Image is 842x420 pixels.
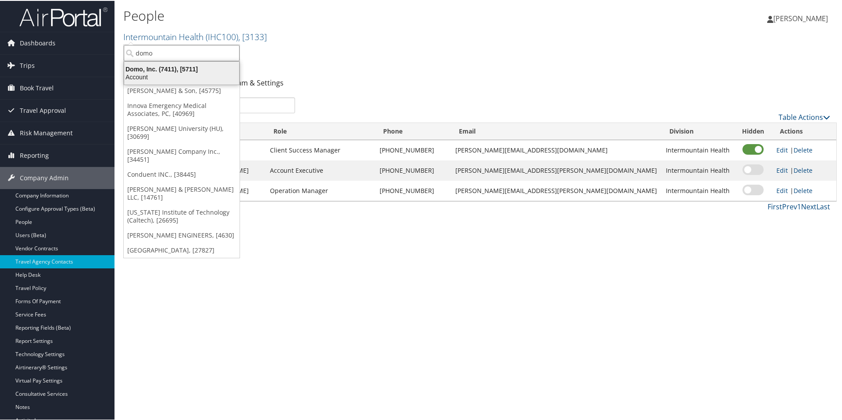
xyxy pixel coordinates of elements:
[661,180,734,200] td: Intermountain Health
[266,122,375,139] th: Role: activate to sort column ascending
[20,144,49,166] span: Reporting
[375,160,451,180] td: [PHONE_NUMBER]
[375,122,451,139] th: Phone
[772,160,836,180] td: |
[123,30,267,42] a: Intermountain Health
[229,77,284,87] a: Team & Settings
[779,112,830,121] a: Table Actions
[661,160,734,180] td: Intermountain Health
[375,180,451,200] td: [PHONE_NUMBER]
[451,180,661,200] td: [PERSON_NAME][EMAIL_ADDRESS][PERSON_NAME][DOMAIN_NAME]
[782,201,797,211] a: Prev
[768,201,782,211] a: First
[451,139,661,160] td: [PERSON_NAME][EMAIL_ADDRESS][DOMAIN_NAME]
[124,204,240,227] a: [US_STATE] Institute of Technology (Caltech), [26695]
[772,122,836,139] th: Actions
[776,145,788,153] a: Edit
[816,201,830,211] a: Last
[124,181,240,204] a: [PERSON_NAME] & [PERSON_NAME] LLC, [14761]
[266,180,375,200] td: Operation Manager
[20,99,66,121] span: Travel Approval
[772,180,836,200] td: |
[119,64,244,72] div: Domo, Inc. (7411), [5711]
[124,227,240,242] a: [PERSON_NAME] ENGINEERS, [4630]
[451,160,661,180] td: [PERSON_NAME][EMAIL_ADDRESS][PERSON_NAME][DOMAIN_NAME]
[20,31,55,53] span: Dashboards
[124,143,240,166] a: [PERSON_NAME] Company Inc., [34451]
[661,122,734,139] th: Division: activate to sort column ascending
[794,165,812,174] a: Delete
[20,121,73,143] span: Risk Management
[375,139,451,160] td: [PHONE_NUMBER]
[20,166,69,188] span: Company Admin
[19,6,107,26] img: airportal-logo.png
[734,122,772,139] th: Hidden: activate to sort column ascending
[119,72,244,80] div: Account
[266,160,375,180] td: Account Executive
[776,186,788,194] a: Edit
[776,165,788,174] a: Edit
[266,139,375,160] td: Client Success Manager
[794,145,812,153] a: Delete
[124,120,240,143] a: [PERSON_NAME] University (HU), [30699]
[206,30,238,42] span: ( IHC100 )
[767,4,837,31] a: [PERSON_NAME]
[124,242,240,257] a: [GEOGRAPHIC_DATA], [27827]
[20,76,54,98] span: Book Travel
[123,6,599,24] h1: People
[124,97,240,120] a: Innova Emergency Medical Associates, PC, [40969]
[238,30,267,42] span: , [ 3133 ]
[20,54,35,76] span: Trips
[801,201,816,211] a: Next
[661,139,734,160] td: Intermountain Health
[773,13,828,22] span: [PERSON_NAME]
[124,82,240,97] a: [PERSON_NAME] & Son, [45775]
[124,166,240,181] a: Conduent INC., [38445]
[451,122,661,139] th: Email: activate to sort column ascending
[772,139,836,160] td: |
[797,201,801,211] a: 1
[124,44,240,60] input: Search Accounts
[794,186,812,194] a: Delete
